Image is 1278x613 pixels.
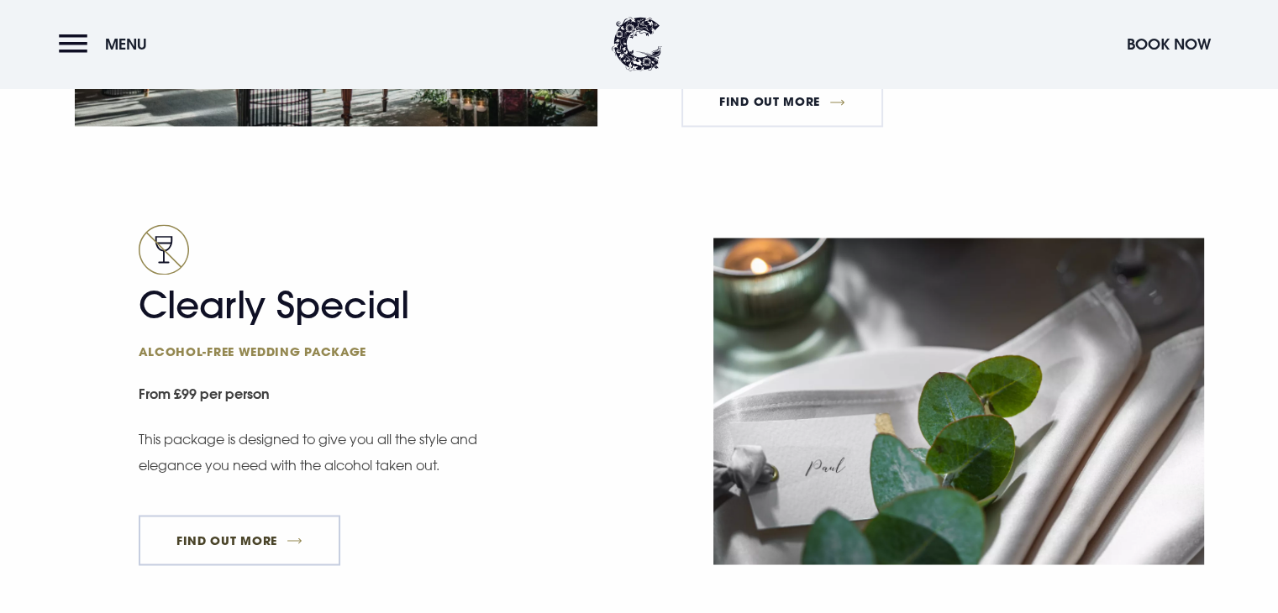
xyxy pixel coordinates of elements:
[139,283,466,360] h2: Clearly Special
[139,426,483,477] p: This package is designed to give you all the style and elegance you need with the alcohol taken out.
[681,76,884,127] a: FIND OUT MORE
[139,343,466,359] span: Alcohol-free wedding package
[139,224,189,275] img: No alcohol icon
[105,34,147,54] span: Menu
[139,515,341,565] a: FIND OUT MORE
[139,377,629,415] small: From £99 per person
[59,26,155,62] button: Menu
[713,238,1204,564] img: Place card with eucalyptus at a Wedding Venue Northern Ireland
[1118,26,1219,62] button: Book Now
[612,17,662,71] img: Clandeboye Lodge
